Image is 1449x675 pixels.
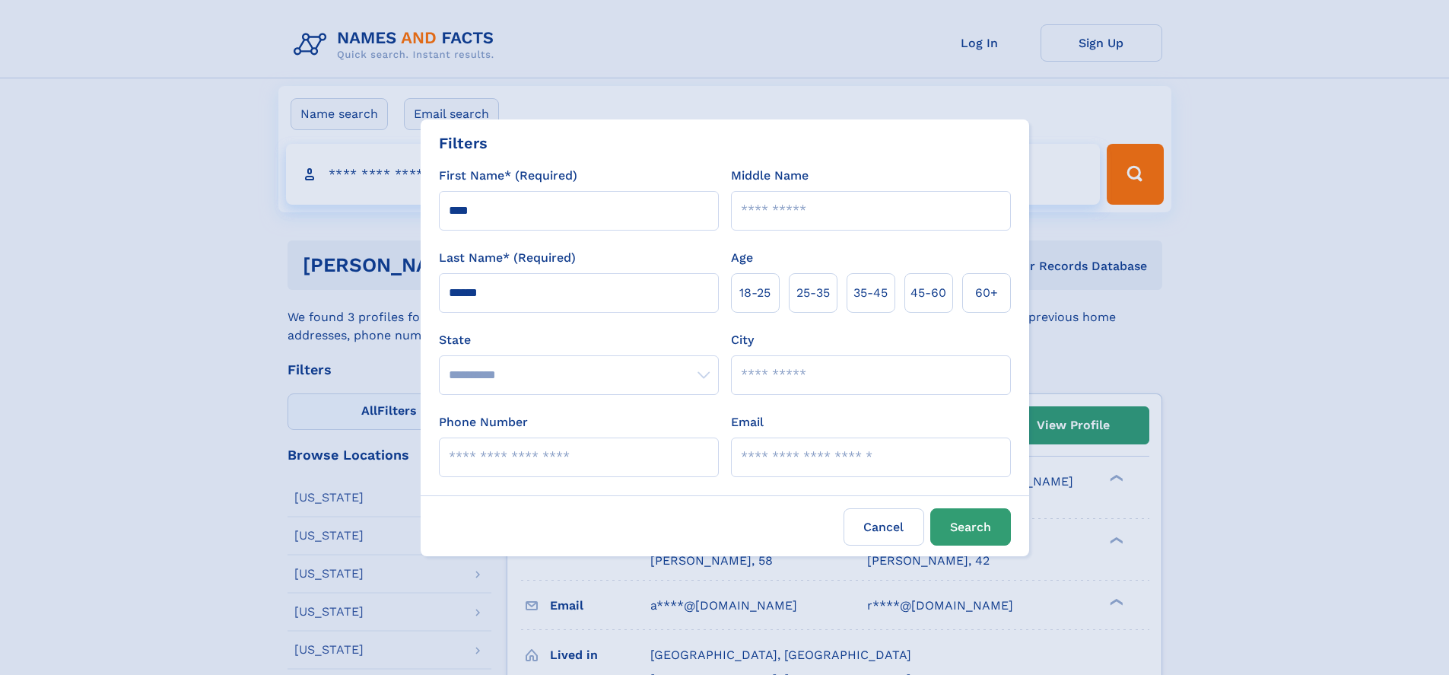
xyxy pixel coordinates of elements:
[975,284,998,302] span: 60+
[439,331,719,349] label: State
[731,331,754,349] label: City
[910,284,946,302] span: 45‑60
[439,167,577,185] label: First Name* (Required)
[796,284,830,302] span: 25‑35
[439,249,576,267] label: Last Name* (Required)
[739,284,771,302] span: 18‑25
[439,413,528,431] label: Phone Number
[731,167,809,185] label: Middle Name
[853,284,888,302] span: 35‑45
[844,508,924,546] label: Cancel
[731,413,764,431] label: Email
[930,508,1011,546] button: Search
[439,132,488,154] div: Filters
[731,249,753,267] label: Age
